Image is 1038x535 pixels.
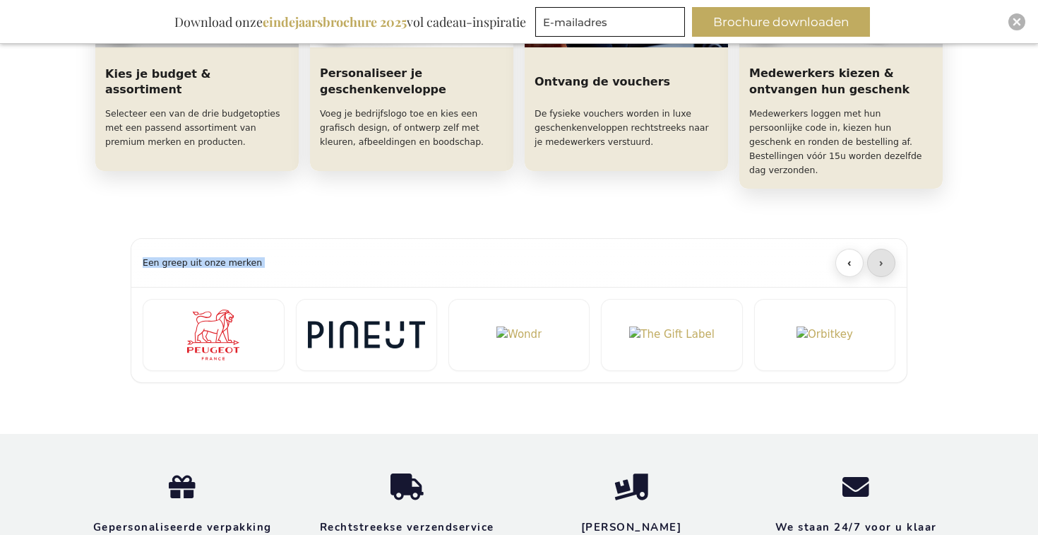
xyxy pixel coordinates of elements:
img: Orbitkey [797,327,853,343]
img: Pineut [308,321,425,348]
div: Download onze vol cadeau-inspiratie [168,7,532,37]
img: Wondr [496,327,542,343]
section: Merken carrousel [131,238,907,383]
b: eindejaarsbrochure 2025 [263,13,407,30]
strong: Rechtstreekse verzendservice [320,520,494,534]
button: Volgende merken [867,249,895,277]
strong: Gepersonaliseerde verpakking [93,520,272,534]
h3: Kies je budget & assortiment [105,62,289,102]
p: Medewerkers loggen met hun persoonlijke code in, kiezen hun geschenk en ronden de bestelling af. ... [749,107,933,177]
h3: Ontvang de vouchers [535,62,718,102]
strong: [PERSON_NAME] [581,520,682,534]
p: Voeg je bedrijfslogo toe en kies een grafisch design, of ontwerp zelf met kleuren, afbeeldingen e... [320,107,503,160]
img: Close [1013,18,1021,26]
form: marketing offers and promotions [535,7,689,41]
button: Brochure downloaden [692,7,870,37]
img: Peugeot [187,310,239,360]
p: De fysieke vouchers worden in luxe geschenkenveloppen rechtstreeks naar je medewerkers verstuurd. [535,107,718,160]
h3: Personaliseer je geschenkenveloppe [320,62,503,102]
p: Selecteer een van de drie budgetopties met een passend assortiment van premium merken en producten. [105,107,289,160]
input: E-mailadres [535,7,685,37]
h3: Medewerkers kiezen & ontvangen hun geschenk [749,62,933,102]
button: Vorige merken [835,249,864,277]
div: Close [1008,13,1025,30]
h2: Een greep uit onze merken [143,257,262,268]
img: The Gift Label [629,327,715,343]
strong: We staan 24/7 voor u klaar [775,520,937,534]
